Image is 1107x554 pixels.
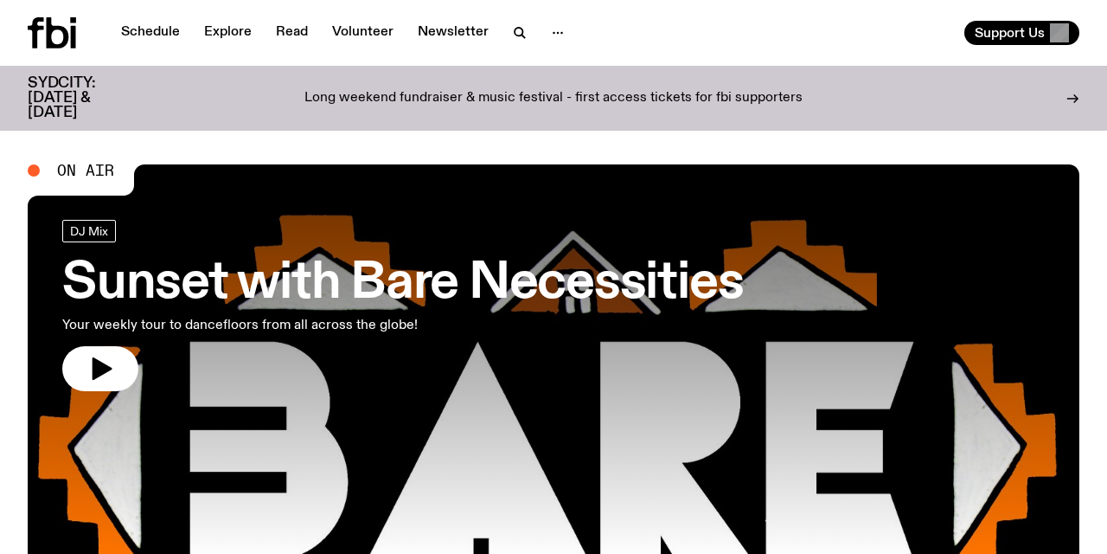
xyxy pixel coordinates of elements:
[28,76,138,120] h3: SYDCITY: [DATE] & [DATE]
[322,21,404,45] a: Volunteer
[62,220,743,391] a: Sunset with Bare NecessitiesYour weekly tour to dancefloors from all across the globe!
[111,21,190,45] a: Schedule
[70,224,108,237] span: DJ Mix
[57,163,114,178] span: On Air
[975,25,1045,41] span: Support Us
[304,91,803,106] p: Long weekend fundraiser & music festival - first access tickets for fbi supporters
[62,260,743,308] h3: Sunset with Bare Necessities
[266,21,318,45] a: Read
[62,220,116,242] a: DJ Mix
[407,21,499,45] a: Newsletter
[194,21,262,45] a: Explore
[62,315,505,336] p: Your weekly tour to dancefloors from all across the globe!
[964,21,1079,45] button: Support Us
